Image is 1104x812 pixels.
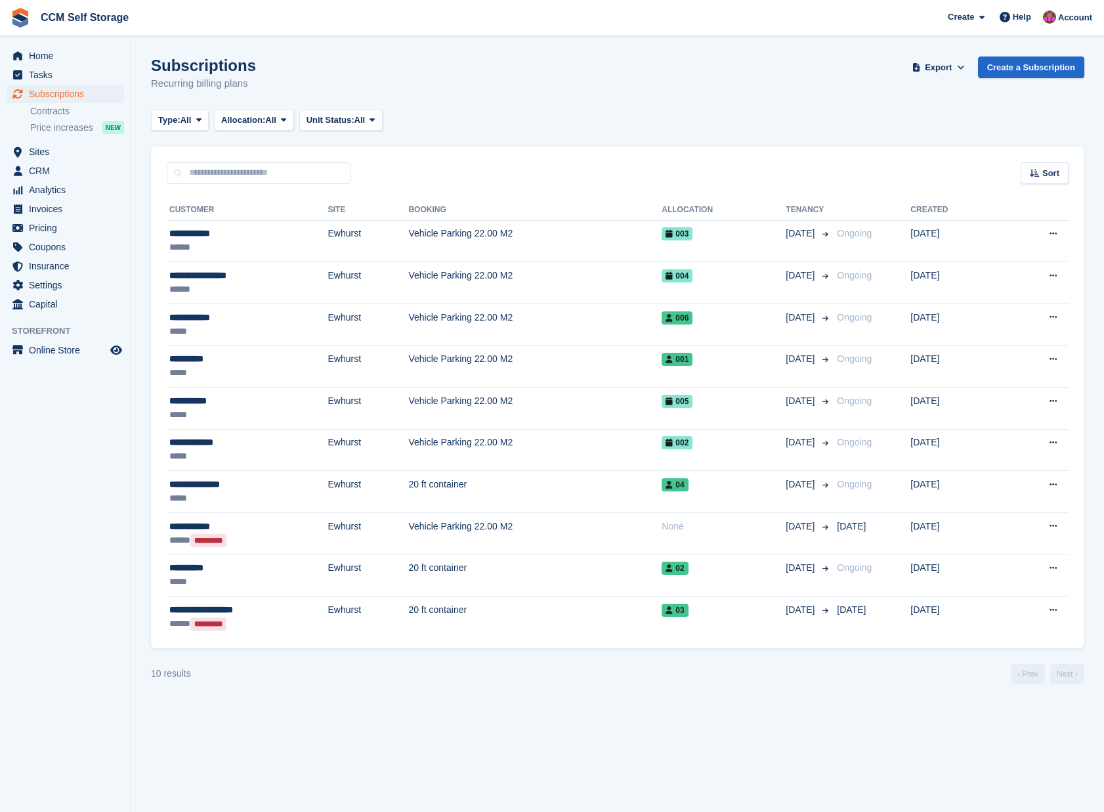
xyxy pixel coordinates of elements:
[408,220,662,262] td: Vehicle Parking 22.00 M2
[29,66,108,84] span: Tasks
[7,143,124,161] a: menu
[265,114,276,127] span: All
[7,200,124,218] a: menu
[328,429,408,471] td: Ewhurst
[102,121,124,134] div: NEW
[29,200,108,218] span: Invoices
[786,561,817,575] span: [DATE]
[978,56,1084,78] a: Create a Subscription
[786,603,817,617] span: [DATE]
[910,56,967,78] button: Export
[408,554,662,597] td: 20 ft container
[30,105,124,118] a: Contracts
[180,114,192,127] span: All
[662,395,692,408] span: 005
[151,110,209,131] button: Type: All
[662,200,786,221] th: Allocation
[662,311,692,325] span: 006
[35,7,134,28] a: CCM Self Storage
[29,181,108,199] span: Analytics
[7,47,124,65] a: menu
[328,388,408,430] td: Ewhurst
[837,228,872,238] span: Ongoing
[408,262,662,304] td: Vehicle Parking 22.00 M2
[7,66,124,84] a: menu
[837,521,866,531] span: [DATE]
[29,219,108,237] span: Pricing
[167,200,328,221] th: Customer
[29,295,108,313] span: Capital
[7,219,124,237] a: menu
[12,325,131,338] span: Storefront
[662,353,692,366] span: 001
[786,520,817,533] span: [DATE]
[662,436,692,449] span: 002
[7,238,124,256] a: menu
[408,304,662,346] td: Vehicle Parking 22.00 M2
[1013,11,1031,24] span: Help
[29,238,108,256] span: Coupons
[328,346,408,388] td: Ewhurst
[7,276,124,294] a: menu
[29,47,108,65] span: Home
[328,471,408,513] td: Ewhurst
[786,394,817,408] span: [DATE]
[30,122,93,134] span: Price increases
[662,562,688,575] span: 02
[214,110,294,131] button: Allocation: All
[328,220,408,262] td: Ewhurst
[408,200,662,221] th: Booking
[837,270,872,281] span: Ongoing
[910,471,1002,513] td: [DATE]
[7,257,124,275] a: menu
[910,220,1002,262] td: [DATE]
[910,554,1002,597] td: [DATE]
[910,346,1002,388] td: [DATE]
[151,667,191,681] div: 10 results
[910,597,1002,638] td: [DATE]
[29,85,108,103] span: Subscriptions
[7,295,124,313] a: menu
[786,200,832,221] th: Tenancy
[7,181,124,199] a: menu
[408,512,662,554] td: Vehicle Parking 22.00 M2
[29,162,108,180] span: CRM
[910,262,1002,304] td: [DATE]
[786,311,817,325] span: [DATE]
[1011,664,1045,684] a: Previous
[30,120,124,135] a: Price increases NEW
[408,388,662,430] td: Vehicle Parking 22.00 M2
[354,114,366,127] span: All
[151,56,256,74] h1: Subscriptions
[408,471,662,513] td: 20 ft container
[151,76,256,91] p: Recurring billing plans
[837,437,872,447] span: Ongoing
[786,478,817,491] span: [DATE]
[837,604,866,615] span: [DATE]
[662,604,688,617] span: 03
[837,395,872,406] span: Ongoing
[328,512,408,554] td: Ewhurst
[7,341,124,359] a: menu
[948,11,974,24] span: Create
[910,388,1002,430] td: [DATE]
[662,520,786,533] div: None
[786,352,817,366] span: [DATE]
[910,429,1002,471] td: [DATE]
[662,478,688,491] span: 04
[328,262,408,304] td: Ewhurst
[11,8,30,28] img: stora-icon-8386f47178a22dfd0bd8f6a31ec36ba5ce8667c1dd55bd0f319d3a0aa187defe.svg
[1050,664,1084,684] a: Next
[662,227,692,240] span: 003
[662,269,692,282] span: 004
[158,114,180,127] span: Type:
[837,479,872,489] span: Ongoing
[408,429,662,471] td: Vehicle Parking 22.00 M2
[328,597,408,638] td: Ewhurst
[1043,11,1056,24] img: Tracy St Clair
[910,304,1002,346] td: [DATE]
[925,61,952,74] span: Export
[299,110,383,131] button: Unit Status: All
[108,342,124,358] a: Preview store
[1058,11,1092,24] span: Account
